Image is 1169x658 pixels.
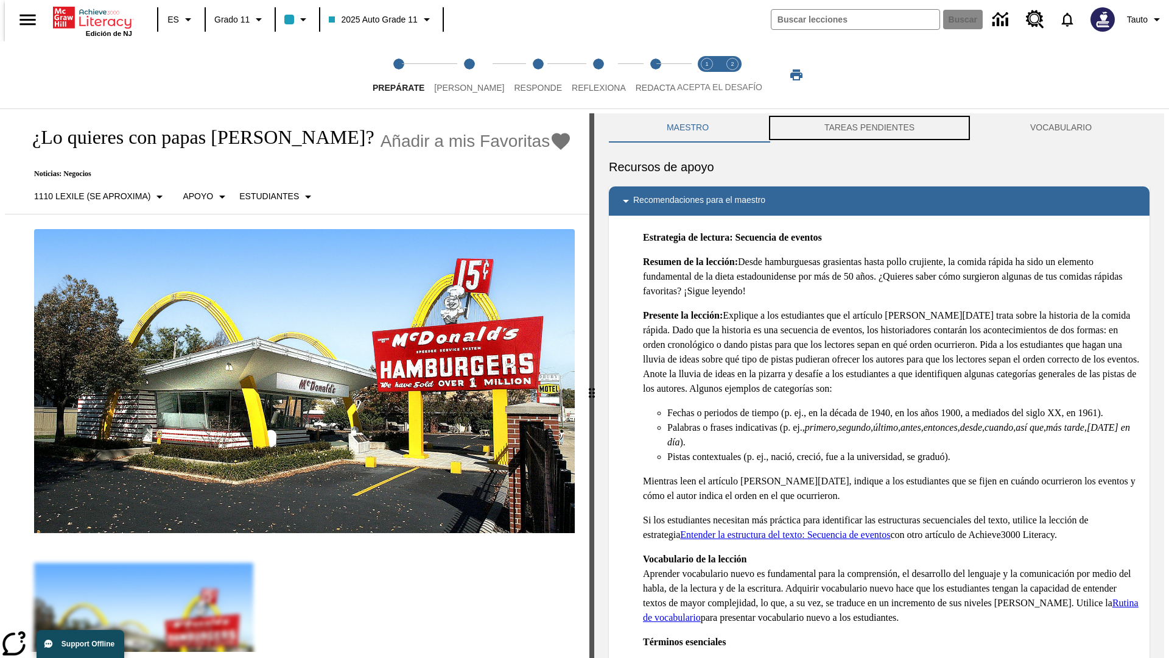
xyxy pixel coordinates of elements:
h6: Recursos de apoyo [609,157,1150,177]
span: Añadir a mis Favoritas [381,132,550,151]
span: Grado 11 [214,13,250,26]
button: Grado: Grado 11, Elige un grado [209,9,271,30]
button: VOCABULARIO [972,113,1150,143]
button: Responde step 3 of 5 [504,41,572,108]
em: último [873,422,898,433]
span: Redacta [636,83,676,93]
button: Añadir a mis Favoritas - ¿Lo quieres con papas fritas? [381,130,572,152]
span: Tauto [1127,13,1148,26]
button: Escoja un nuevo avatar [1083,4,1122,35]
strong: Estrategia de lectura: Secuencia de eventos [643,232,822,242]
a: Centro de información [985,3,1019,37]
em: segundo [838,422,871,433]
em: primero [805,422,836,433]
button: Support Offline [37,630,124,658]
div: activity [594,113,1164,658]
strong: Vocabulario de la lección [643,554,747,564]
span: Prepárate [373,83,424,93]
button: Seleccionar estudiante [234,186,320,208]
strong: Resumen de la lección: [643,256,738,267]
a: Entender la estructura del texto: Secuencia de eventos [680,529,890,540]
em: cuando [985,422,1013,433]
div: Recomendaciones para el maestro [609,186,1150,216]
li: Pistas contextuales (p. ej., nació, creció, fue a la universidad, se graduó). [667,450,1140,464]
text: 2 [731,61,734,67]
button: Tipo de apoyo, Apoyo [178,186,234,208]
span: Edición de NJ [86,30,132,37]
em: así que [1016,422,1044,433]
p: Si los estudiantes necesitan más práctica para identificar las estructuras secuenciales del texto... [643,513,1140,542]
strong: Presente la lección: [643,310,723,320]
span: [PERSON_NAME] [434,83,504,93]
button: Acepta el desafío lee step 1 of 2 [689,41,725,108]
p: Aprender vocabulario nuevo es fundamental para la comprensión, el desarrollo del lenguaje y la co... [643,552,1140,625]
a: Notificaciones [1051,4,1083,35]
button: TAREAS PENDIENTES [767,113,972,143]
button: Lenguaje: ES, Selecciona un idioma [162,9,201,30]
span: ES [167,13,179,26]
p: Apoyo [183,190,213,203]
button: Imprimir [777,64,816,86]
input: Buscar campo [771,10,939,29]
strong: Términos esenciales [643,637,726,647]
h1: ¿Lo quieres con papas [PERSON_NAME]? [19,126,374,149]
button: Abrir el menú lateral [10,2,46,38]
span: Reflexiona [572,83,626,93]
div: Portada [53,4,132,37]
a: Centro de recursos, Se abrirá en una pestaña nueva. [1019,3,1051,36]
li: Fechas o periodos de tiempo (p. ej., en la década de 1940, en los años 1900, a mediados del siglo... [667,406,1140,420]
p: Estudiantes [239,190,299,203]
button: Clase: 2025 Auto Grade 11, Selecciona una clase [324,9,438,30]
button: Lee step 2 of 5 [424,41,514,108]
span: Support Offline [61,640,114,648]
div: Instructional Panel Tabs [609,113,1150,143]
span: Responde [514,83,562,93]
button: Maestro [609,113,767,143]
p: Recomendaciones para el maestro [633,194,765,208]
button: Redacta step 5 of 5 [626,41,686,108]
text: 1 [705,61,708,67]
img: Uno de los primeros locales de McDonald's, con el icónico letrero rojo y los arcos amarillos. [34,229,575,534]
em: entonces [924,422,958,433]
em: más tarde [1046,422,1084,433]
span: 2025 Auto Grade 11 [329,13,417,26]
button: Prepárate step 1 of 5 [363,41,434,108]
span: ACEPTA EL DESAFÍO [677,82,762,92]
p: Explique a los estudiantes que el artículo [PERSON_NAME][DATE] trata sobre la historia de la comi... [643,308,1140,396]
div: reading [5,113,589,652]
em: antes [900,422,921,433]
button: Perfil/Configuración [1122,9,1169,30]
div: Pulsa la tecla de intro o la barra espaciadora y luego presiona las flechas de derecha e izquierd... [589,113,594,658]
button: Seleccione Lexile, 1110 Lexile (Se aproxima) [29,186,172,208]
button: Acepta el desafío contesta step 2 of 2 [715,41,750,108]
p: Mientras leen el artículo [PERSON_NAME][DATE], indique a los estudiantes que se fijen en cuándo o... [643,474,1140,503]
li: Palabras o frases indicativas (p. ej., , , , , , , , , , ). [667,420,1140,450]
p: 1110 Lexile (Se aproxima) [34,190,150,203]
img: Avatar [1090,7,1115,32]
em: desde [960,422,982,433]
p: Noticias: Negocios [19,169,572,179]
button: Reflexiona step 4 of 5 [562,41,636,108]
button: El color de la clase es azul claro. Cambiar el color de la clase. [279,9,315,30]
p: Desde hamburguesas grasientas hasta pollo crujiente, la comida rápida ha sido un elemento fundame... [643,255,1140,299]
